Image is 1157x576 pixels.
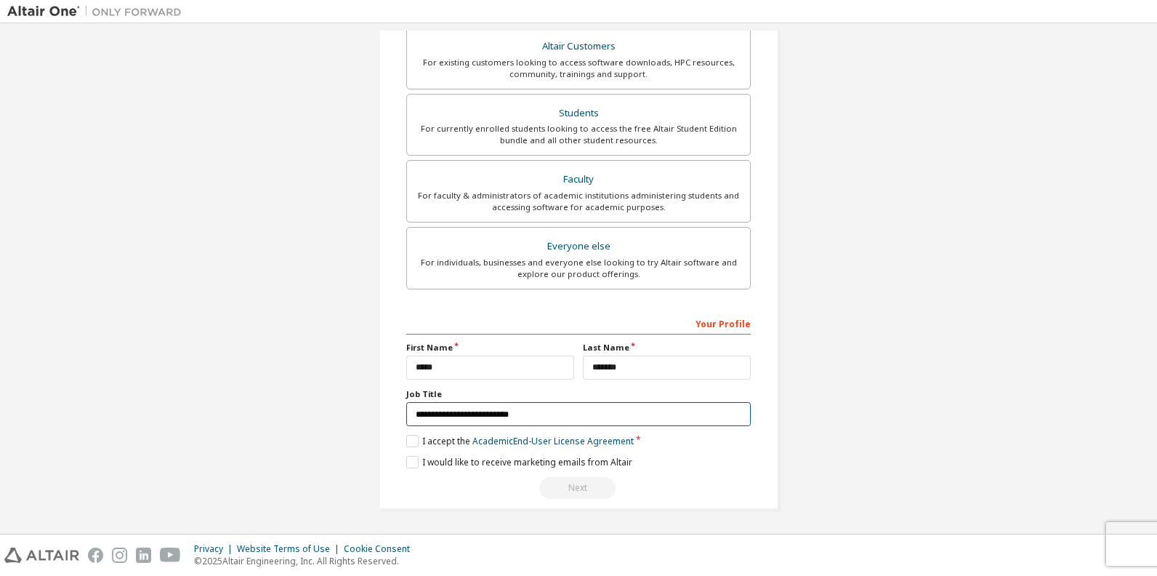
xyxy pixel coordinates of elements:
div: Everyone else [416,236,741,257]
label: First Name [406,342,574,353]
div: Altair Customers [416,36,741,57]
img: altair_logo.svg [4,548,79,563]
img: Altair One [7,4,189,19]
label: I would like to receive marketing emails from Altair [406,456,632,468]
div: Students [416,103,741,124]
p: © 2025 Altair Engineering, Inc. All Rights Reserved. [194,555,419,567]
div: For currently enrolled students looking to access the free Altair Student Edition bundle and all ... [416,123,741,146]
div: Website Terms of Use [237,543,344,555]
div: For faculty & administrators of academic institutions administering students and accessing softwa... [416,190,741,213]
a: Academic End-User License Agreement [472,435,634,447]
label: Job Title [406,388,751,400]
img: instagram.svg [112,548,127,563]
div: Cookie Consent [344,543,419,555]
div: For individuals, businesses and everyone else looking to try Altair software and explore our prod... [416,257,741,280]
div: For existing customers looking to access software downloads, HPC resources, community, trainings ... [416,57,741,80]
div: Privacy [194,543,237,555]
img: youtube.svg [160,548,181,563]
img: linkedin.svg [136,548,151,563]
div: Faculty [416,169,741,190]
div: Email already exists [406,477,751,499]
label: I accept the [406,435,634,447]
div: Your Profile [406,311,751,335]
img: facebook.svg [88,548,103,563]
label: Last Name [583,342,751,353]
